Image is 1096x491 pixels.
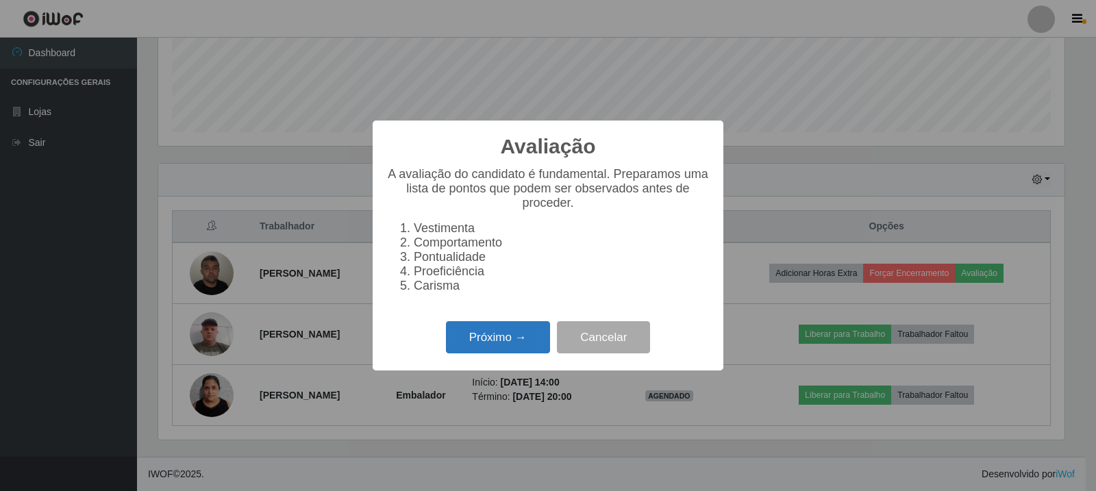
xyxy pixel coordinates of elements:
li: Vestimenta [414,221,710,236]
h2: Avaliação [501,134,596,159]
li: Pontualidade [414,250,710,264]
li: Carisma [414,279,710,293]
li: Proeficiência [414,264,710,279]
p: A avaliação do candidato é fundamental. Preparamos uma lista de pontos que podem ser observados a... [386,167,710,210]
button: Próximo → [446,321,550,353]
li: Comportamento [414,236,710,250]
button: Cancelar [557,321,650,353]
